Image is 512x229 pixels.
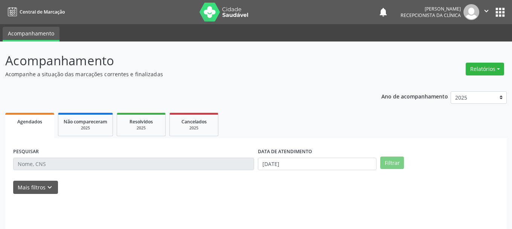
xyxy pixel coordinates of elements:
div: 2025 [122,125,160,131]
i: keyboard_arrow_down [46,183,54,192]
label: DATA DE ATENDIMENTO [258,146,312,158]
label: PESQUISAR [13,146,39,158]
span: Resolvidos [130,118,153,125]
button:  [479,4,494,20]
div: [PERSON_NAME] [401,6,461,12]
input: Selecione um intervalo [258,158,376,171]
button: apps [494,6,507,19]
p: Acompanhamento [5,51,356,70]
a: Central de Marcação [5,6,65,18]
button: Filtrar [380,157,404,169]
div: 2025 [64,125,107,131]
i:  [482,7,491,15]
span: Cancelados [181,118,207,125]
span: Não compareceram [64,118,107,125]
div: 2025 [175,125,213,131]
span: Agendados [17,118,42,125]
span: Recepcionista da clínica [401,12,461,18]
span: Central de Marcação [20,9,65,15]
a: Acompanhamento [3,27,59,41]
p: Ano de acompanhamento [381,91,448,101]
button: Mais filtroskeyboard_arrow_down [13,181,58,194]
img: img [463,4,479,20]
input: Nome, CNS [13,158,254,171]
button: notifications [378,7,389,17]
button: Relatórios [466,63,504,75]
p: Acompanhe a situação das marcações correntes e finalizadas [5,70,356,78]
